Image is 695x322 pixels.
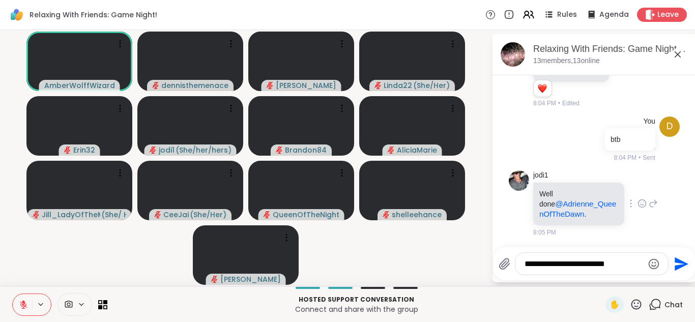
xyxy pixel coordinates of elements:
[220,274,281,284] span: [PERSON_NAME]
[392,210,442,220] span: shelleehance
[533,228,556,237] span: 8:05 PM
[161,80,228,91] span: dennisthemenace
[533,56,600,66] p: 13 members, 13 online
[64,147,71,154] span: audio-muted
[639,153,641,162] span: •
[664,300,683,310] span: Chat
[285,145,327,155] span: Brandon84
[44,80,115,91] span: AmberWolffWizard
[73,145,95,155] span: Erin32
[614,153,636,162] span: 8:04 PM
[667,120,673,133] span: d
[509,170,529,191] img: https://sharewell-space-live.sfo3.digitaloceanspaces.com/user-generated/a5928eca-999f-4a91-84ca-f...
[669,252,691,275] button: Send
[30,10,157,20] span: Relaxing With Friends: Game Night!
[33,211,40,218] span: audio-muted
[383,211,390,218] span: audio-muted
[413,80,450,91] span: ( She/Her )
[276,80,336,91] span: [PERSON_NAME]
[276,147,283,154] span: audio-muted
[374,82,382,89] span: audio-muted
[42,210,100,220] span: Jill_LadyOfTheMountain
[657,10,679,20] span: Leave
[643,153,655,162] span: Sent
[643,116,655,127] h4: You
[599,10,629,20] span: Agenda
[534,80,552,97] div: Reaction list
[539,189,618,219] p: Well done .
[539,199,616,218] span: @Adrienne_QueenOfTheDawn
[611,134,649,144] p: btb
[397,145,437,155] span: AliciaMarie
[501,42,525,67] img: Relaxing With Friends: Game Night!, Sep 09
[154,211,161,218] span: audio-muted
[648,258,660,270] button: Emoji picker
[610,299,620,311] span: ✋
[267,82,274,89] span: audio-muted
[264,211,271,218] span: audio-muted
[113,295,599,304] p: Hosted support conversation
[557,10,577,20] span: Rules
[525,259,643,269] textarea: Type your message
[273,210,339,220] span: QueenOfTheNight
[8,6,25,23] img: ShareWell Logomark
[384,80,412,91] span: Linda22
[163,210,189,220] span: CeeJai
[533,170,548,181] a: jodi1
[533,99,556,108] span: 8:04 PM
[388,147,395,154] span: audio-muted
[211,276,218,283] span: audio-muted
[101,210,126,220] span: ( She/ Her )
[113,304,599,314] p: Connect and share with the group
[152,82,159,89] span: audio-muted
[533,43,688,55] div: Relaxing With Friends: Game Night!, [DATE]
[558,99,560,108] span: •
[537,84,547,93] button: Reactions: love
[159,145,175,155] span: jodi1
[562,99,580,108] span: Edited
[190,210,226,220] span: ( She/Her )
[150,147,157,154] span: audio-muted
[176,145,231,155] span: ( She/her/hers )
